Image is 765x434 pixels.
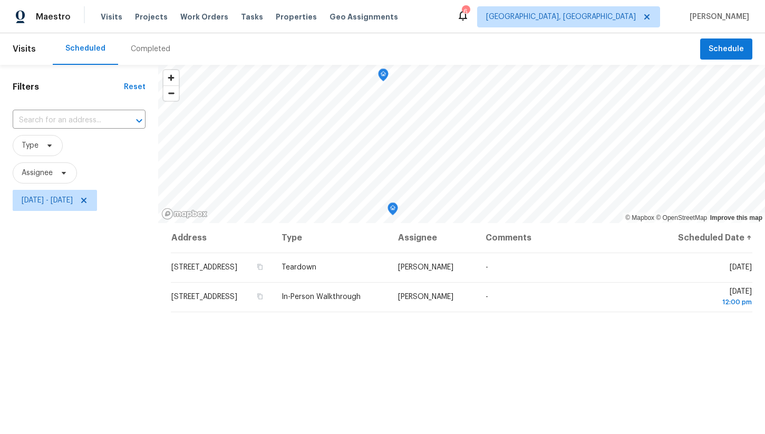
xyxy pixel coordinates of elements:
[135,12,168,22] span: Projects
[13,112,116,129] input: Search for an address...
[65,43,105,54] div: Scheduled
[709,43,744,56] span: Schedule
[163,85,179,101] button: Zoom out
[273,223,390,253] th: Type
[660,288,752,307] span: [DATE]
[36,12,71,22] span: Maestro
[180,12,228,22] span: Work Orders
[276,12,317,22] span: Properties
[171,223,273,253] th: Address
[171,264,237,271] span: [STREET_ADDRESS]
[171,293,237,301] span: [STREET_ADDRESS]
[161,208,208,220] a: Mapbox homepage
[652,223,752,253] th: Scheduled Date ↑
[163,70,179,85] button: Zoom in
[486,264,488,271] span: -
[131,44,170,54] div: Completed
[330,12,398,22] span: Geo Assignments
[685,12,749,22] span: [PERSON_NAME]
[163,86,179,101] span: Zoom out
[625,214,654,221] a: Mapbox
[241,13,263,21] span: Tasks
[710,214,762,221] a: Improve this map
[390,223,477,253] th: Assignee
[462,6,469,17] div: 6
[282,293,361,301] span: In-Person Walkthrough
[656,214,707,221] a: OpenStreetMap
[255,292,265,301] button: Copy Address
[13,37,36,61] span: Visits
[398,293,453,301] span: [PERSON_NAME]
[398,264,453,271] span: [PERSON_NAME]
[22,195,73,206] span: [DATE] - [DATE]
[282,264,316,271] span: Teardown
[158,65,765,223] canvas: Map
[132,113,147,128] button: Open
[101,12,122,22] span: Visits
[13,82,124,92] h1: Filters
[378,69,389,85] div: Map marker
[486,293,488,301] span: -
[486,12,636,22] span: [GEOGRAPHIC_DATA], [GEOGRAPHIC_DATA]
[388,202,398,219] div: Map marker
[660,297,752,307] div: 12:00 pm
[124,82,146,92] div: Reset
[255,262,265,272] button: Copy Address
[22,140,38,151] span: Type
[700,38,752,60] button: Schedule
[22,168,53,178] span: Assignee
[477,223,652,253] th: Comments
[730,264,752,271] span: [DATE]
